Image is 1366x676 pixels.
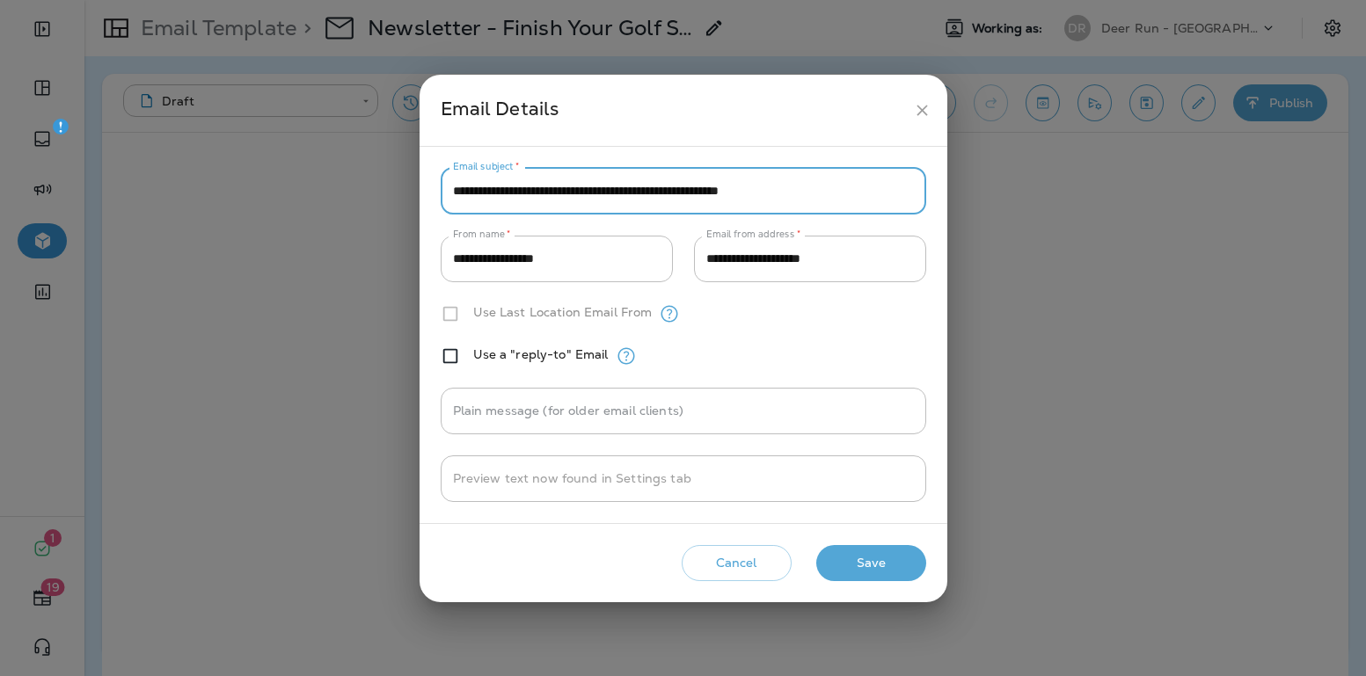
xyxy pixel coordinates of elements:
[682,545,792,581] button: Cancel
[473,305,653,319] label: Use Last Location Email From
[453,228,511,241] label: From name
[441,94,906,127] div: Email Details
[816,545,926,581] button: Save
[453,160,520,173] label: Email subject
[906,94,939,127] button: close
[706,228,800,241] label: Email from address
[473,347,609,361] label: Use a "reply-to" Email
